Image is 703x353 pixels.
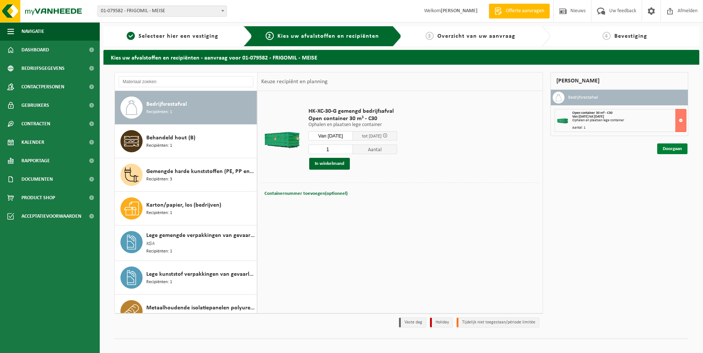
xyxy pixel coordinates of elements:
span: Recipiënten: 1 [146,109,172,116]
span: Dashboard [21,41,49,59]
button: Lege gemengde verpakkingen van gevaarlijke stoffen KGA Recipiënten: 1 [115,225,257,261]
span: Open container 30 m³ - C30 [308,115,397,122]
div: Keuze recipiënt en planning [257,72,331,91]
span: Overzicht van uw aanvraag [437,33,515,39]
a: 1Selecteer hier een vestiging [107,32,238,41]
button: Containernummer toevoegen(optioneel) [264,189,348,199]
span: KGA [146,240,155,248]
p: Ophalen en plaatsen lege container [308,122,397,128]
button: Metaalhoudende isolatiepanelen polyurethaan (PU) Recipiënten: 1 [115,295,257,328]
span: Gemengde harde kunststoffen (PE, PP en PVC), recycleerbaar (industrieel) [146,167,255,176]
span: 4 [603,32,611,40]
span: Kalender [21,133,44,152]
span: 01-079582 - FRIGOMIL - MEISE [98,6,227,17]
span: Gebruikers [21,96,49,115]
span: Lege kunststof verpakkingen van gevaarlijke stoffen [146,270,255,279]
span: Rapportage [21,152,50,170]
span: 1 [127,32,135,40]
span: Kies uw afvalstoffen en recipiënten [277,33,379,39]
h2: Kies uw afvalstoffen en recipiënten - aanvraag voor 01-079582 - FRIGOMIL - MEISE [103,50,699,64]
span: Metaalhoudende isolatiepanelen polyurethaan (PU) [146,303,255,312]
span: Karton/papier, los (bedrijven) [146,201,221,210]
input: Selecteer datum [308,131,353,140]
span: Documenten [21,170,53,189]
li: Holiday [430,318,453,327]
span: tot [DATE] [362,134,382,139]
span: Containernummer toevoegen(optioneel) [265,191,348,196]
span: Bedrijfsgegevens [21,59,65,78]
span: Offerte aanvragen [504,7,546,15]
button: In winkelmand [309,158,350,170]
input: Materiaal zoeken [119,76,253,87]
span: 2 [266,32,274,40]
div: Aantal: 1 [572,126,686,130]
span: Lege gemengde verpakkingen van gevaarlijke stoffen [146,231,255,240]
span: Selecteer hier een vestiging [139,33,218,39]
span: Recipiënten: 1 [146,312,172,319]
span: Recipiënten: 1 [146,210,172,217]
button: Behandeld hout (B) Recipiënten: 1 [115,125,257,158]
span: HK-XC-30-G gemengd bedrijfsafval [308,108,397,115]
button: Gemengde harde kunststoffen (PE, PP en PVC), recycleerbaar (industrieel) Recipiënten: 3 [115,158,257,192]
div: [PERSON_NAME] [550,72,688,90]
span: Recipiënten: 3 [146,176,172,183]
span: Recipiënten: 1 [146,248,172,255]
li: Vaste dag [399,318,426,327]
span: Contracten [21,115,50,133]
span: Recipiënten: 1 [146,279,172,286]
strong: Van [DATE] tot [DATE] [572,115,604,119]
span: Open container 30 m³ - C30 [572,111,612,115]
span: Behandeld hout (B) [146,133,195,142]
span: Recipiënten: 1 [146,142,172,149]
span: Contactpersonen [21,78,64,96]
span: Acceptatievoorwaarden [21,207,81,225]
button: Bedrijfsrestafval Recipiënten: 1 [115,91,257,125]
button: Karton/papier, los (bedrijven) Recipiënten: 1 [115,192,257,225]
div: Ophalen en plaatsen lege container [572,119,686,122]
span: Bevestiging [614,33,647,39]
span: 01-079582 - FRIGOMIL - MEISE [98,6,226,16]
span: Bedrijfsrestafval [146,100,187,109]
li: Tijdelijk niet toegestaan/période limitée [457,318,539,327]
span: Product Shop [21,189,55,207]
a: Doorgaan [657,143,687,154]
button: Lege kunststof verpakkingen van gevaarlijke stoffen Recipiënten: 1 [115,261,257,295]
span: Aantal [353,145,397,154]
span: 3 [426,32,434,40]
h3: Bedrijfsrestafval [568,92,598,103]
span: Navigatie [21,22,44,41]
strong: [PERSON_NAME] [441,8,478,14]
a: Offerte aanvragen [489,4,550,18]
